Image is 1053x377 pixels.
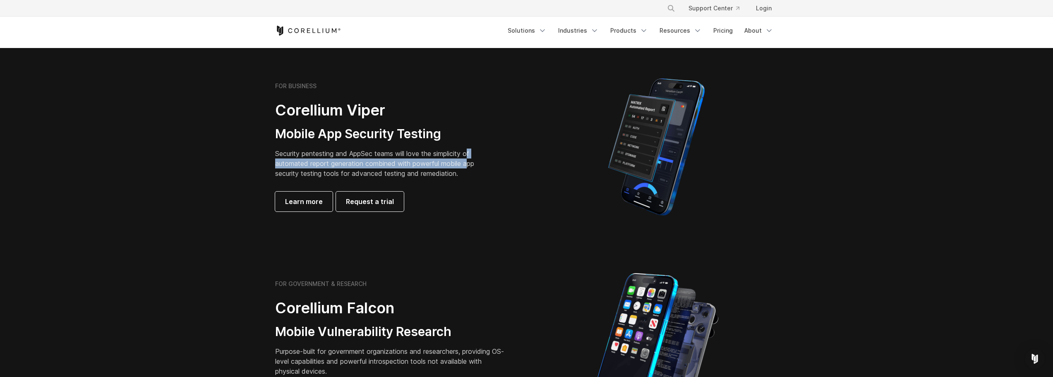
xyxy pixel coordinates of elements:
[657,1,778,16] div: Navigation Menu
[275,346,507,376] p: Purpose-built for government organizations and researchers, providing OS-level capabilities and p...
[275,126,487,142] h3: Mobile App Security Testing
[1025,349,1045,369] div: Open Intercom Messenger
[749,1,778,16] a: Login
[708,23,738,38] a: Pricing
[275,82,317,90] h6: FOR BUSINESS
[285,197,323,207] span: Learn more
[275,101,487,120] h2: Corellium Viper
[594,74,719,219] img: Corellium MATRIX automated report on iPhone showing app vulnerability test results across securit...
[655,23,707,38] a: Resources
[275,26,341,36] a: Corellium Home
[682,1,746,16] a: Support Center
[503,23,552,38] a: Solutions
[503,23,778,38] div: Navigation Menu
[275,149,487,178] p: Security pentesting and AppSec teams will love the simplicity of automated report generation comb...
[605,23,653,38] a: Products
[336,192,404,211] a: Request a trial
[664,1,679,16] button: Search
[275,192,333,211] a: Learn more
[275,280,367,288] h6: FOR GOVERNMENT & RESEARCH
[346,197,394,207] span: Request a trial
[275,299,507,317] h2: Corellium Falcon
[275,324,507,340] h3: Mobile Vulnerability Research
[553,23,604,38] a: Industries
[739,23,778,38] a: About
